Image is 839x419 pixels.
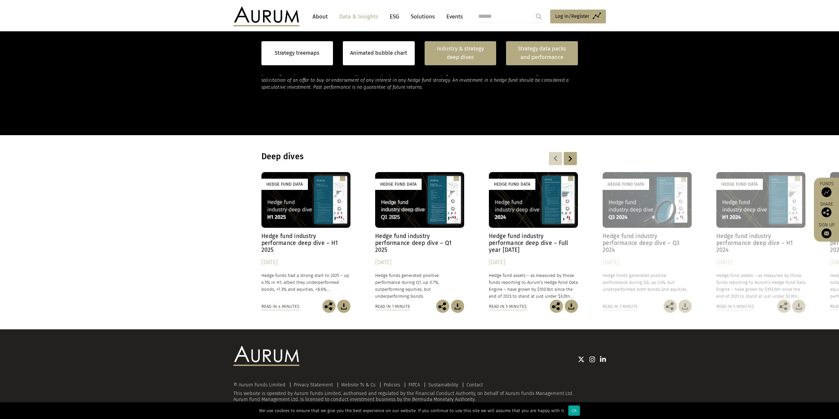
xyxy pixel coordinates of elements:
img: Aurum [233,7,299,26]
h4: Hedge fund industry performance deep dive – Full year [DATE] [489,233,578,254]
a: Strategy data packs and performance [506,41,578,65]
em: and [334,71,343,76]
a: ESG [386,11,403,23]
img: Download Article [792,300,805,313]
img: Share this post [436,300,449,313]
a: Animated bubble chart [350,49,407,57]
a: Hedge Fund Data Hedge fund industry performance deep dive – H1 2025 [DATE] Hedge funds had a stro... [261,172,350,300]
a: Sustainability [428,382,458,388]
img: Share this post [822,207,831,217]
div: Hedge Fund Data [261,179,308,190]
div: Read in 5 minutes [716,303,754,310]
div: Read in 4 minutes [261,303,299,310]
em: See the [296,71,312,76]
span: Log in/Register [555,12,589,20]
a: Contact [466,382,483,388]
div: Hedge Fund Data [375,179,422,190]
a: Log in/Register [550,10,606,23]
a: Sign up [817,222,836,238]
a: Privacy Statement [294,382,333,388]
div: Read in 1 minute [603,303,638,310]
p: Hedge fund assets – as measured by those funds reporting to Aurum’s Hedge Fund Data Engine – have... [716,272,805,300]
img: Download Article [337,300,350,313]
div: Read in 5 minutes [489,303,526,310]
div: [DATE] [716,258,805,267]
a: disclaimer [312,71,335,76]
div: [DATE] [261,258,350,267]
a: Industry & strategy deep dives [425,41,496,65]
img: Instagram icon [589,356,595,363]
a: Funds [817,181,836,197]
em: Information in the database is derived from multiple sources including Aurum’s own research, regu... [261,57,571,76]
div: Read in 1 minute [375,303,410,310]
a: Solutions [407,11,438,23]
a: Data & Insights [336,11,381,23]
img: Share this post [322,300,336,313]
div: Hedge Fund Data [603,179,649,190]
img: Linkedin icon [600,356,606,363]
h4: Hedge fund industry performance deep dive – Q1 2025 [375,233,464,254]
img: Share this post [777,300,791,313]
div: This website is operated by Aurum Funds Limited, authorised and regulated by the Financial Conduc... [233,382,606,403]
a: About [309,11,331,23]
a: Policies [384,382,400,388]
img: Download Article [678,300,692,313]
div: Ok [568,405,580,416]
img: Access Funds [822,187,831,197]
h4: Hedge fund industry performance deep dive – H1 2024 [716,233,805,254]
a: Strategy treemaps [275,49,319,57]
p: Hedge fund assets – as measured by those funds reporting to Aurum’s Hedge Fund Data Engine – have... [489,272,578,300]
div: Hedge Fund Data [489,179,535,190]
p: Hedge funds had a strong start to 2025 – up 4.5% in H1, albeit they underperformed bonds, +7.3% a... [261,272,350,293]
div: Hedge Fund Data [716,179,763,190]
img: Download Article [451,300,464,313]
input: Submit [532,10,545,23]
h3: Deep dives [261,152,493,162]
a: Hedge Fund Data Hedge fund industry performance deep dive – Q1 2025 [DATE] Hedge funds generated ... [375,172,464,300]
a: strategy definition [343,71,382,76]
div: [DATE] [603,258,692,267]
p: Hedge funds generated positive performance during Q3, up 2.4%, but underperformed both bonds and ... [603,272,692,293]
img: Twitter icon [578,356,584,363]
img: Share this post [550,300,563,313]
img: Aurum Logo [233,346,299,366]
h4: Hedge fund industry performance deep dive – Q3 2024 [603,233,692,254]
a: Website Ts & Cs [341,382,375,388]
img: Sign up to our newsletter [822,228,831,238]
a: Events [443,11,463,23]
em: for further details. This webpage and its contents do not constitute an offer to sell or a solici... [261,71,569,90]
div: [DATE] [375,258,464,267]
img: Share this post [664,300,677,313]
a: FATCA [408,382,420,388]
h4: Hedge fund industry performance deep dive – H1 2025 [261,233,350,254]
div: [DATE] [489,258,578,267]
div: Share [817,202,836,217]
img: Download Article [565,300,578,313]
p: Hedge funds generated positive performance during Q1, up 0.7%, outperforming equities, but underp... [375,272,464,300]
div: © Aurum Funds Limited [233,382,289,387]
a: Hedge Fund Data Hedge fund industry performance deep dive – Full year [DATE] [DATE] Hedge fund as... [489,172,578,300]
